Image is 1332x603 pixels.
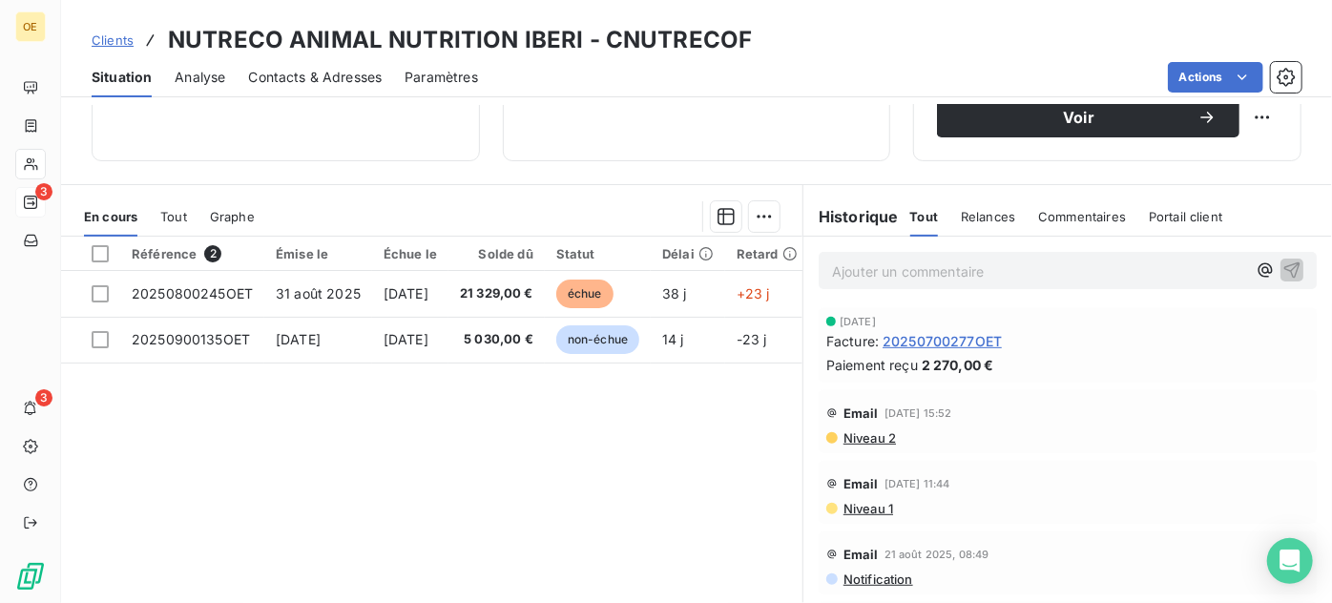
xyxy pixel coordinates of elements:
button: Actions [1168,62,1263,93]
span: 14 j [662,331,684,347]
span: 20250700277OET [883,331,1002,351]
div: Retard [737,246,798,261]
span: Voir [960,110,1197,125]
span: Email [843,405,879,421]
span: Clients [92,32,134,48]
span: Situation [92,68,152,87]
span: Tout [160,209,187,224]
span: 38 j [662,285,687,301]
span: [DATE] 15:52 [885,407,952,419]
span: Portail client [1149,209,1222,224]
span: Facture : [826,331,879,351]
span: [DATE] [384,331,428,347]
span: -23 j [737,331,767,347]
span: Tout [910,209,939,224]
span: Email [843,476,879,491]
span: 21 329,00 € [460,284,533,303]
span: Graphe [210,209,255,224]
span: Relances [961,209,1015,224]
span: Paiement reçu [826,355,918,375]
div: Échue le [384,246,437,261]
span: 31 août 2025 [276,285,361,301]
span: Contacts & Adresses [248,68,382,87]
span: 3 [35,389,52,406]
span: Notification [842,572,913,587]
div: Solde dû [460,246,533,261]
span: 21 août 2025, 08:49 [885,549,989,560]
span: Email [843,547,879,562]
img: Logo LeanPay [15,561,46,592]
div: Statut [556,246,639,261]
span: 2 270,00 € [922,355,994,375]
span: [DATE] [384,285,428,301]
span: 20250800245OET [132,285,253,301]
span: Paramètres [405,68,478,87]
span: 2 [204,245,221,262]
span: 5 030,00 € [460,330,533,349]
span: En cours [84,209,137,224]
h6: Historique [803,205,899,228]
div: Émise le [276,246,361,261]
span: [DATE] [840,316,876,327]
span: Niveau 2 [842,430,896,446]
span: 3 [35,183,52,200]
button: Voir [937,97,1239,137]
span: 20250900135OET [132,331,250,347]
div: Délai [662,246,714,261]
span: Analyse [175,68,225,87]
span: non-échue [556,325,639,354]
h3: NUTRECO ANIMAL NUTRITION IBERI - CNUTRECOF [168,23,752,57]
a: Clients [92,31,134,50]
div: OE [15,11,46,42]
div: Open Intercom Messenger [1267,538,1313,584]
span: Commentaires [1038,209,1126,224]
div: Référence [132,245,253,262]
span: échue [556,280,614,308]
span: Niveau 1 [842,501,893,516]
span: +23 j [737,285,770,301]
span: [DATE] [276,331,321,347]
span: [DATE] 11:44 [885,478,950,489]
